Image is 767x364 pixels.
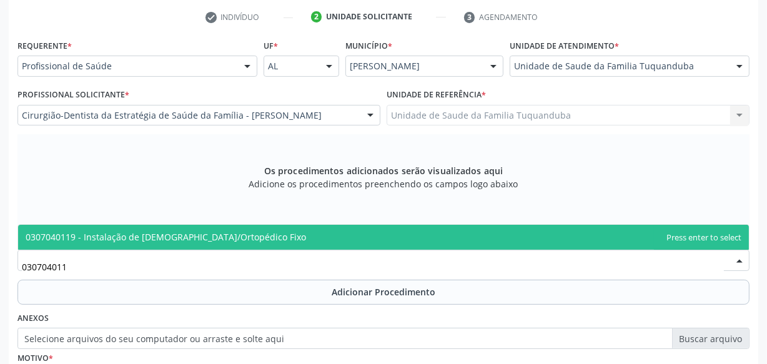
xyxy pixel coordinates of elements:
span: Profissional de Saúde [22,60,232,72]
div: 2 [311,11,322,22]
div: Unidade solicitante [326,11,412,22]
span: Os procedimentos adicionados serão visualizados aqui [264,164,503,177]
span: [PERSON_NAME] [350,60,478,72]
input: Buscar por procedimento [22,254,724,279]
span: Cirurgião-Dentista da Estratégia de Saúde da Família - [PERSON_NAME] [22,109,355,122]
span: Adicionar Procedimento [332,285,435,298]
label: Anexos [17,309,49,328]
button: Adicionar Procedimento [17,280,750,305]
span: Unidade de Saude da Familia Tuquanduba [514,60,724,72]
span: 0307040119 - Instalação de [DEMOGRAPHIC_DATA]/Ortopédico Fixo [26,231,306,243]
span: Adicione os procedimentos preenchendo os campos logo abaixo [249,177,518,190]
span: AL [268,60,314,72]
label: Unidade de atendimento [510,36,619,56]
label: Município [345,36,392,56]
label: Profissional Solicitante [17,86,129,105]
label: UF [264,36,278,56]
label: Requerente [17,36,72,56]
label: Unidade de referência [387,86,486,105]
